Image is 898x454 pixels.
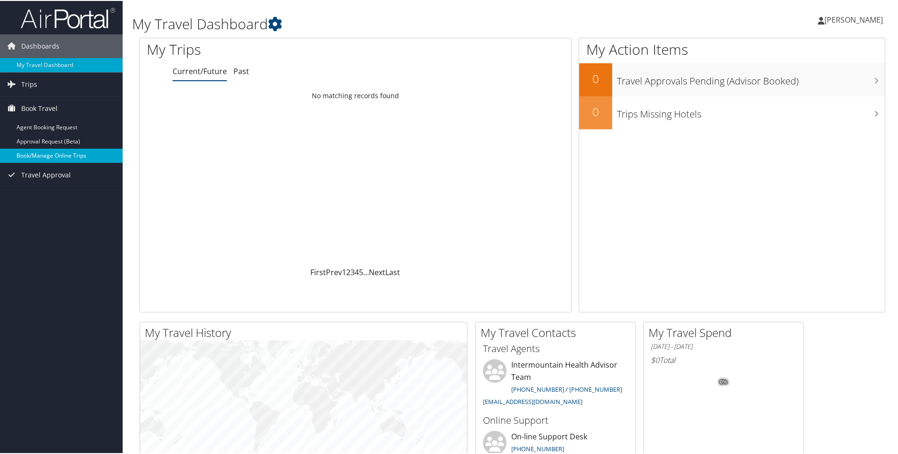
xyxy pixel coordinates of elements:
a: [EMAIL_ADDRESS][DOMAIN_NAME] [483,396,582,405]
h6: Total [651,354,796,364]
a: 4 [355,266,359,277]
span: Travel Approval [21,162,71,186]
a: Last [385,266,400,277]
a: 0Travel Approvals Pending (Advisor Booked) [579,62,885,95]
h2: 0 [579,103,612,119]
img: airportal-logo.png [21,6,115,28]
a: [PERSON_NAME] [818,5,892,33]
h2: My Travel Contacts [481,324,635,340]
span: Trips [21,72,37,95]
h2: 0 [579,70,612,86]
h1: My Trips [147,39,384,59]
h1: My Travel Dashboard [132,13,639,33]
a: Past [233,65,249,76]
span: $0 [651,354,659,364]
td: No matching records found [140,86,571,103]
a: 5 [359,266,363,277]
a: 0Trips Missing Hotels [579,95,885,128]
a: 1 [342,266,346,277]
h3: Travel Agents [483,341,628,354]
h3: Trips Missing Hotels [617,102,885,120]
span: … [363,266,369,277]
li: Intermountain Health Advisor Team [478,358,633,409]
a: 2 [346,266,350,277]
h6: [DATE] - [DATE] [651,341,796,350]
span: Dashboards [21,34,59,57]
h1: My Action Items [579,39,885,59]
a: Prev [326,266,342,277]
h3: Travel Approvals Pending (Advisor Booked) [617,69,885,87]
a: 3 [350,266,355,277]
h2: My Travel History [145,324,467,340]
span: Book Travel [21,96,58,119]
h3: Online Support [483,413,628,426]
a: [PHONE_NUMBER] / [PHONE_NUMBER] [511,384,622,393]
a: [PHONE_NUMBER] [511,444,564,452]
a: Next [369,266,385,277]
a: First [310,266,326,277]
tspan: 0% [720,378,727,384]
h2: My Travel Spend [649,324,803,340]
a: Current/Future [173,65,227,76]
span: [PERSON_NAME] [824,14,883,24]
